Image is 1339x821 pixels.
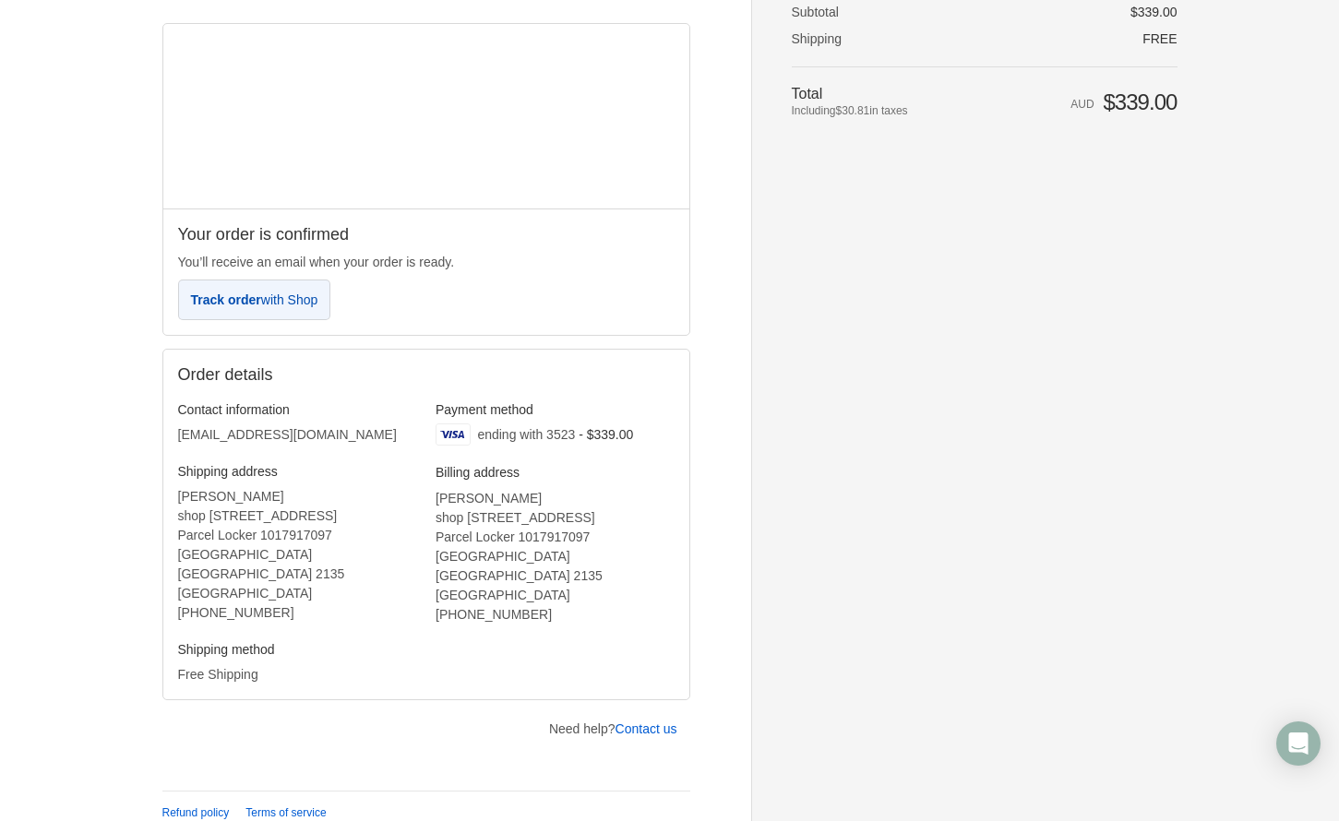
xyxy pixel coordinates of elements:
span: Free [1142,31,1177,46]
span: - $339.00 [579,427,633,442]
h3: Billing address [436,464,675,481]
div: Google map displaying pin point of shipping address: Strathfield, New South Wales [163,24,689,208]
div: Open Intercom Messenger [1276,721,1321,766]
a: Refund policy [162,806,230,819]
iframe: Google map displaying pin point of shipping address: Strathfield, New South Wales [163,24,690,208]
button: Track orderwith Shop [178,280,331,320]
a: Terms of service [245,806,326,819]
h3: Contact information [178,401,417,418]
span: $30.81 [836,104,870,117]
span: AUD [1070,98,1094,111]
p: You’ll receive an email when your order is ready. [178,253,675,272]
span: $339.00 [1130,5,1178,19]
h2: Order details [178,364,675,386]
span: with Shop [261,292,317,307]
h2: Your order is confirmed [178,224,675,245]
a: Contact us [616,721,677,736]
span: Shipping [792,31,843,46]
p: Free Shipping [178,665,417,684]
address: [PERSON_NAME] shop [STREET_ADDRESS] Parcel Locker 1017917097 [GEOGRAPHIC_DATA] [GEOGRAPHIC_DATA] ... [436,489,675,625]
h3: Payment method [436,401,675,418]
h3: Shipping address [178,463,417,480]
span: Track order [191,292,318,307]
p: Need help? [549,720,677,739]
bdo: [EMAIL_ADDRESS][DOMAIN_NAME] [178,427,397,442]
address: [PERSON_NAME] shop [STREET_ADDRESS] Parcel Locker 1017917097 [GEOGRAPHIC_DATA] [GEOGRAPHIC_DATA] ... [178,487,417,623]
h3: Shipping method [178,641,417,658]
span: Including in taxes [792,102,977,119]
span: ending with 3523 [477,427,575,442]
span: Total [792,86,823,101]
th: Subtotal [792,4,977,20]
span: $339.00 [1103,89,1177,114]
